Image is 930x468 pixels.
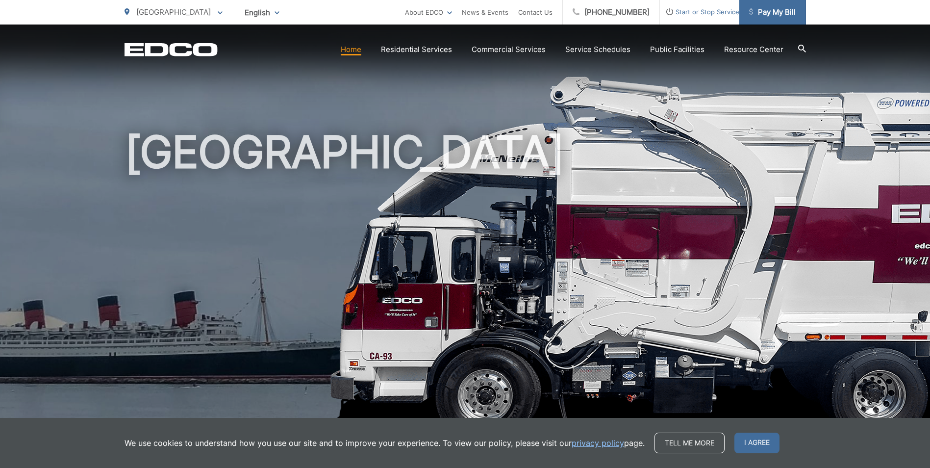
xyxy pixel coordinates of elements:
a: About EDCO [405,6,452,18]
a: Public Facilities [650,44,704,55]
a: privacy policy [572,437,624,449]
a: Home [341,44,361,55]
span: [GEOGRAPHIC_DATA] [136,7,211,17]
a: Tell me more [654,433,725,453]
a: Service Schedules [565,44,630,55]
span: I agree [734,433,779,453]
span: English [237,4,287,21]
a: News & Events [462,6,508,18]
a: Commercial Services [472,44,546,55]
span: Pay My Bill [749,6,796,18]
a: Residential Services [381,44,452,55]
a: Contact Us [518,6,553,18]
h1: [GEOGRAPHIC_DATA] [125,128,806,438]
a: Resource Center [724,44,783,55]
a: EDCD logo. Return to the homepage. [125,43,218,56]
p: We use cookies to understand how you use our site and to improve your experience. To view our pol... [125,437,645,449]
